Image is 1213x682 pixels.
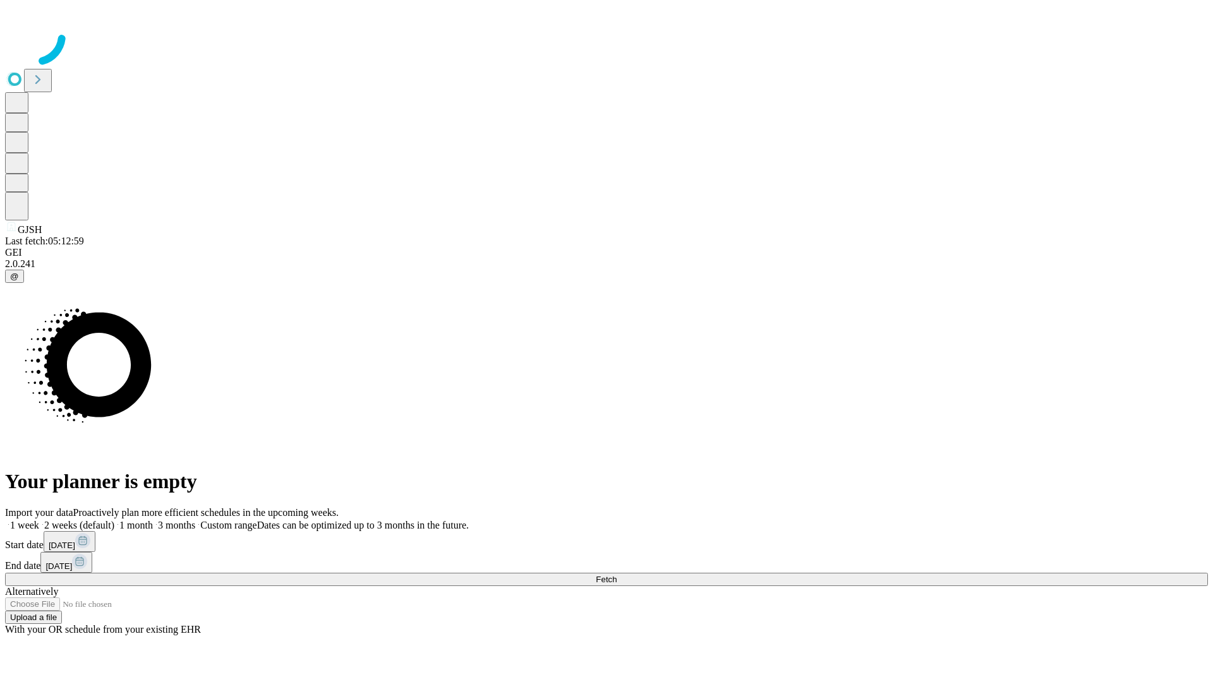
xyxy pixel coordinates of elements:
[5,611,62,624] button: Upload a file
[40,552,92,573] button: [DATE]
[5,470,1208,493] h1: Your planner is empty
[44,520,114,530] span: 2 weeks (default)
[5,531,1208,552] div: Start date
[158,520,195,530] span: 3 months
[10,520,39,530] span: 1 week
[5,258,1208,270] div: 2.0.241
[5,507,73,518] span: Import your data
[5,552,1208,573] div: End date
[45,561,72,571] span: [DATE]
[44,531,95,552] button: [DATE]
[49,541,75,550] span: [DATE]
[5,247,1208,258] div: GEI
[5,586,58,597] span: Alternatively
[18,224,42,235] span: GJSH
[596,575,617,584] span: Fetch
[257,520,469,530] span: Dates can be optimized up to 3 months in the future.
[200,520,256,530] span: Custom range
[5,270,24,283] button: @
[73,507,339,518] span: Proactively plan more efficient schedules in the upcoming weeks.
[5,624,201,635] span: With your OR schedule from your existing EHR
[10,272,19,281] span: @
[5,573,1208,586] button: Fetch
[119,520,153,530] span: 1 month
[5,236,84,246] span: Last fetch: 05:12:59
